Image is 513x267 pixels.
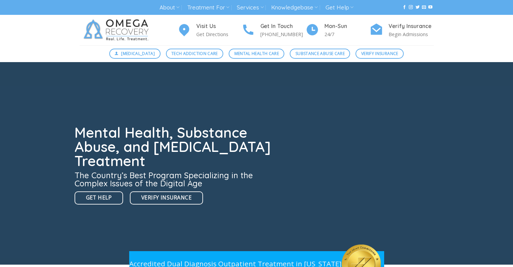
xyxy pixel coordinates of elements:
a: Verify Insurance Begin Admissions [370,22,434,38]
span: [MEDICAL_DATA] [121,50,155,57]
a: Get Help [75,191,123,205]
a: Get In Touch [PHONE_NUMBER] [241,22,306,38]
h4: Visit Us [196,22,241,31]
h4: Get In Touch [260,22,306,31]
a: Get Help [325,1,353,14]
p: 24/7 [324,30,370,38]
a: [MEDICAL_DATA] [109,49,161,59]
span: Get Help [86,193,112,202]
a: Visit Us Get Directions [177,22,241,38]
a: Services [237,1,263,14]
p: Get Directions [196,30,241,38]
a: Follow on YouTube [428,5,432,10]
span: Verify Insurance [141,193,192,202]
a: Treatment For [187,1,229,14]
a: Send us an email [422,5,426,10]
span: Tech Addiction Care [171,50,218,57]
a: Mental Health Care [229,49,284,59]
p: [PHONE_NUMBER] [260,30,306,38]
a: Knowledgebase [271,1,318,14]
span: Verify Insurance [361,50,398,57]
h3: The Country’s Best Program Specializing in the Complex Issues of the Digital Age [75,171,275,187]
span: Substance Abuse Care [295,50,345,57]
h4: Mon-Sun [324,22,370,31]
a: Follow on Facebook [402,5,406,10]
a: Verify Insurance [130,191,203,205]
a: Substance Abuse Care [290,49,350,59]
a: Tech Addiction Care [166,49,224,59]
p: Begin Admissions [389,30,434,38]
span: Mental Health Care [234,50,279,57]
a: Follow on Twitter [416,5,420,10]
a: Follow on Instagram [409,5,413,10]
a: About [160,1,179,14]
img: Omega Recovery [80,15,155,45]
h4: Verify Insurance [389,22,434,31]
a: Verify Insurance [355,49,404,59]
h1: Mental Health, Substance Abuse, and [MEDICAL_DATA] Treatment [75,126,275,168]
